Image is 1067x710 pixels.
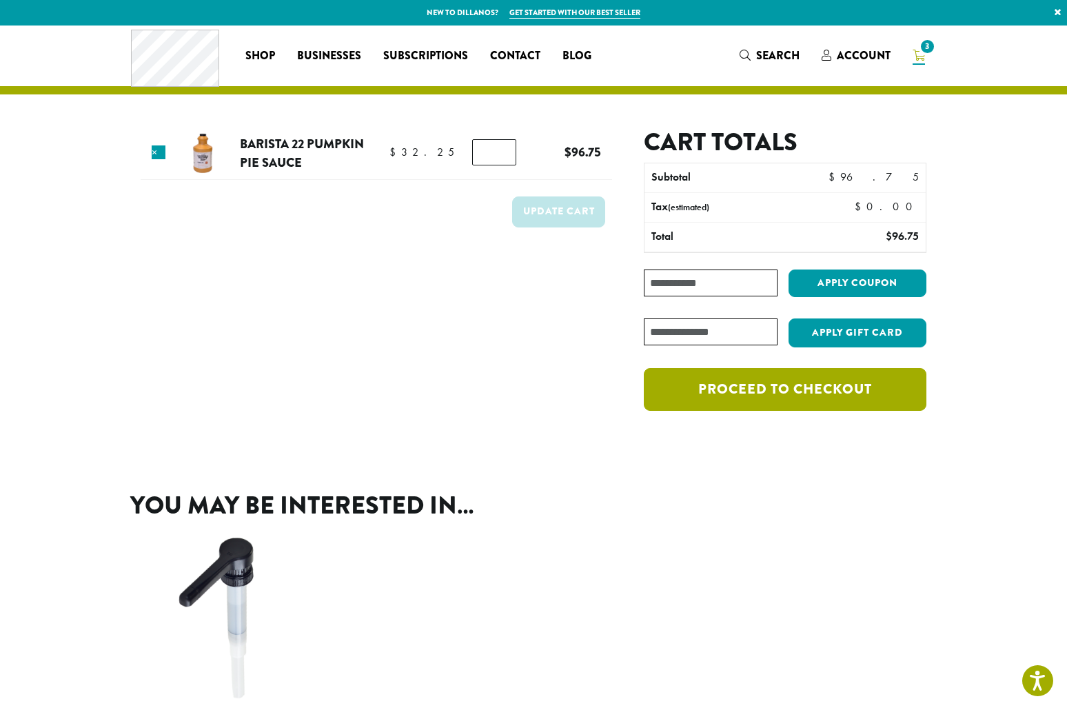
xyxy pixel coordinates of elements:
[855,199,919,214] bdi: 0.00
[297,48,361,65] span: Businesses
[152,145,165,159] a: Remove this item
[565,143,601,161] bdi: 96.75
[383,48,468,65] span: Subscriptions
[512,196,605,227] button: Update cart
[644,223,813,252] th: Total
[855,199,866,214] span: $
[756,48,800,63] span: Search
[644,193,844,222] th: Tax
[886,229,919,243] bdi: 96.75
[829,170,919,184] bdi: 96.75
[148,533,315,700] img: DP1898.01.png
[234,45,286,67] a: Shop
[562,48,591,65] span: Blog
[565,143,571,161] span: $
[729,44,811,67] a: Search
[668,201,709,213] small: (estimated)
[181,131,225,176] img: Barista 22 Pumpkin Pie Sauce
[240,134,364,172] a: Barista 22 Pumpkin Pie Sauce
[644,128,926,157] h2: Cart totals
[472,139,516,165] input: Product quantity
[789,318,926,347] button: Apply Gift Card
[245,48,275,65] span: Shop
[490,48,540,65] span: Contact
[389,145,401,159] span: $
[509,7,640,19] a: Get started with our best seller
[130,491,937,520] h2: You may be interested in…
[389,145,454,159] bdi: 32.25
[918,37,937,56] span: 3
[644,368,926,411] a: Proceed to checkout
[829,170,840,184] span: $
[644,163,813,192] th: Subtotal
[789,270,926,298] button: Apply coupon
[886,229,892,243] span: $
[837,48,891,63] span: Account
